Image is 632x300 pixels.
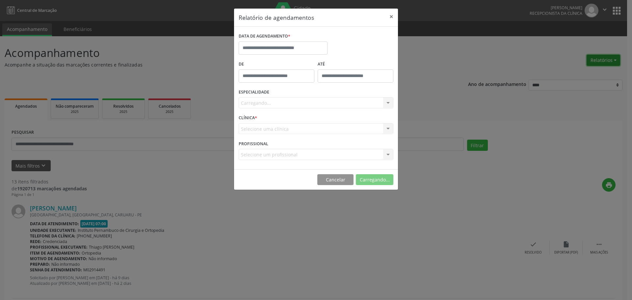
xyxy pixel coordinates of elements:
[356,174,393,185] button: Carregando...
[239,113,257,123] label: CLÍNICA
[239,139,268,149] label: PROFISSIONAL
[385,9,398,25] button: Close
[239,31,290,41] label: DATA DE AGENDAMENTO
[317,174,354,185] button: Cancelar
[239,59,314,69] label: De
[318,59,393,69] label: ATÉ
[239,13,314,22] h5: Relatório de agendamentos
[239,87,269,97] label: ESPECIALIDADE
